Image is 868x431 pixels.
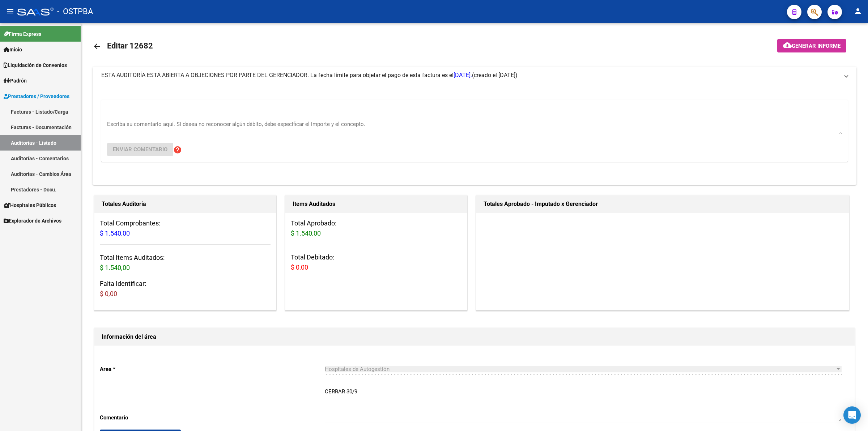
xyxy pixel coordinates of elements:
[100,264,130,271] span: $ 1.540,00
[4,92,69,100] span: Prestadores / Proveedores
[93,84,856,185] div: ESTA AUDITORÍA ESTÁ ABIERTA A OBJECIONES POR PARTE DEL GERENCIADOR. La fecha límite para objetar ...
[792,43,841,49] span: Generar informe
[4,30,41,38] span: Firma Express
[113,146,167,153] span: Enviar comentario
[291,252,461,272] h3: Total Debitado:
[107,41,153,50] span: Editar 12682
[4,77,27,85] span: Padrón
[102,331,847,343] h1: Información del área
[4,217,61,225] span: Explorador de Archivos
[291,263,308,271] span: $ 0,00
[102,198,269,210] h1: Totales Auditoría
[4,46,22,54] span: Inicio
[107,143,173,156] button: Enviar comentario
[454,72,472,79] span: [DATE].
[843,406,861,424] div: Open Intercom Messenger
[291,218,461,238] h3: Total Aprobado:
[4,201,56,209] span: Hospitales Públicos
[4,61,67,69] span: Liquidación de Convenios
[100,414,325,422] p: Comentario
[93,67,856,84] mat-expansion-panel-header: ESTA AUDITORÍA ESTÁ ABIERTA A OBJECIONES POR PARTE DEL GERENCIADOR. La fecha límite para objetar ...
[100,290,117,297] span: $ 0,00
[854,7,862,16] mat-icon: person
[100,229,130,237] span: $ 1.540,00
[100,218,271,238] h3: Total Comprobantes:
[6,7,14,16] mat-icon: menu
[291,229,321,237] span: $ 1.540,00
[57,4,93,20] span: - OSTPBA
[93,42,101,51] mat-icon: arrow_back
[472,71,518,79] span: (creado el [DATE])
[101,72,472,79] span: ESTA AUDITORÍA ESTÁ ABIERTA A OBJECIONES POR PARTE DEL GERENCIADOR. La fecha límite para objetar ...
[783,41,792,50] mat-icon: cloud_download
[100,365,325,373] p: Area *
[484,198,842,210] h1: Totales Aprobado - Imputado x Gerenciador
[293,198,460,210] h1: Items Auditados
[100,253,271,273] h3: Total Items Auditados:
[100,279,271,299] h3: Falta Identificar:
[325,366,390,372] span: Hospitales de Autogestión
[777,39,846,52] button: Generar informe
[173,145,182,154] mat-icon: help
